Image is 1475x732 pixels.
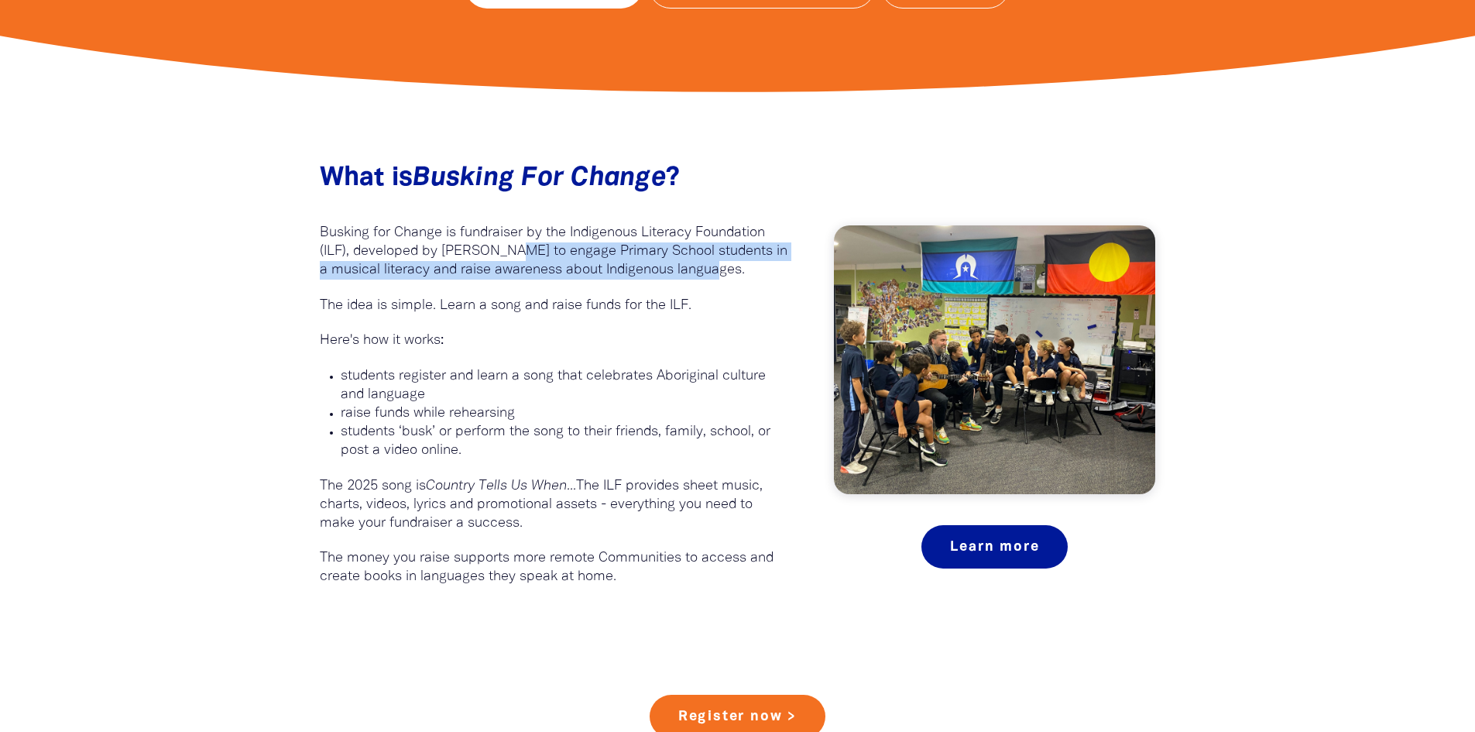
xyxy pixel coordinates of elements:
[320,167,681,191] span: What is ?
[341,404,788,423] p: raise funds while rehearsing
[320,332,788,350] p: Here's how it works:
[921,525,1068,569] a: Learn more
[413,167,666,191] em: Busking For Change
[320,477,788,533] p: The 2025 song is The ILF provides sheet music, charts, videos, lyrics and promotional assets - ev...
[320,224,788,280] p: Busking for Change is fundraiser by the Indigenous Literacy Foundation (ILF), developed by [PERSO...
[320,297,788,315] p: The idea is simple. Learn a song and raise funds for the ILF.
[426,479,576,493] em: Country Tells Us When...
[320,549,788,586] p: The money you raise supports more remote Communities to access and create books in languages they...
[834,225,1155,494] img: Josh Pyke with a Busking For Change Class
[341,367,788,404] p: students register and learn a song that celebrates Aboriginal culture and language
[341,423,788,460] p: students ‘busk’ or perform the song to their friends, family, school, or post a video online.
